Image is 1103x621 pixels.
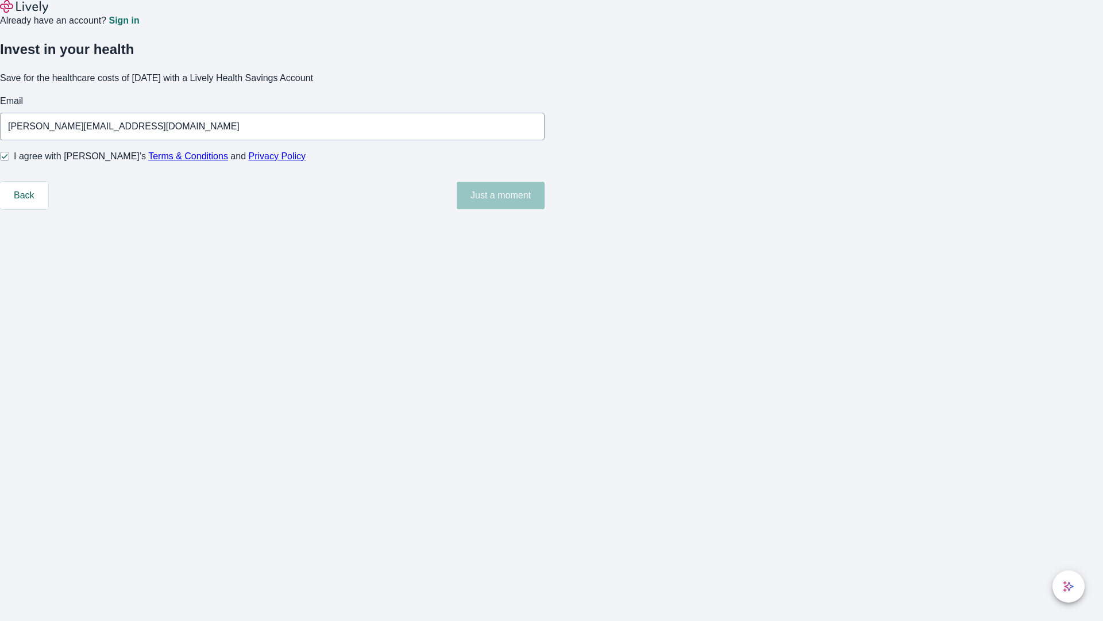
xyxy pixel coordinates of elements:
[1052,570,1085,603] button: chat
[249,151,306,161] a: Privacy Policy
[14,149,306,163] span: I agree with [PERSON_NAME]’s and
[148,151,228,161] a: Terms & Conditions
[1063,581,1074,592] svg: Lively AI Assistant
[109,16,139,25] a: Sign in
